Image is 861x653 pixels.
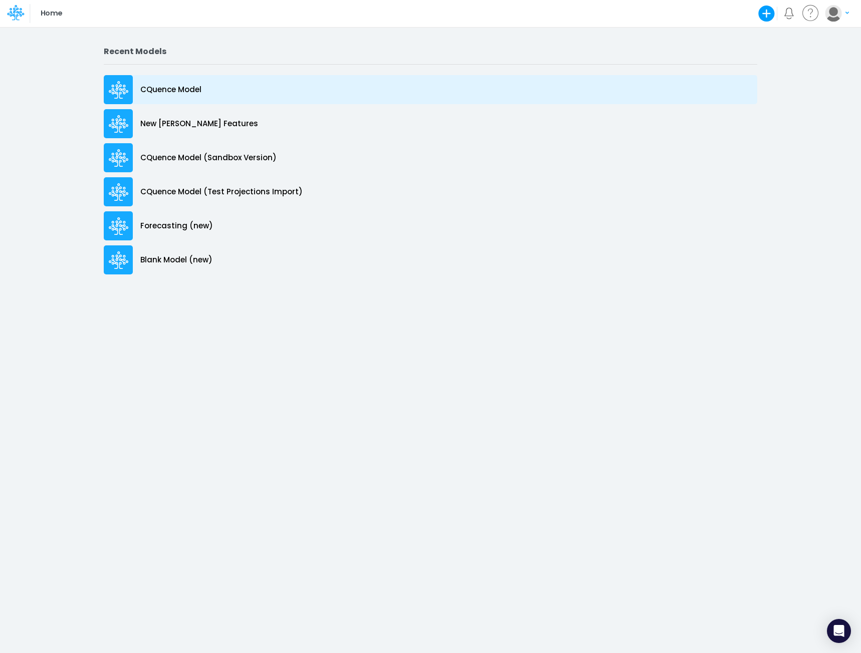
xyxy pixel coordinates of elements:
[783,8,795,19] a: Notifications
[104,47,757,56] h2: Recent Models
[104,209,757,243] a: Forecasting (new)
[104,243,757,277] a: Blank Model (new)
[104,107,757,141] a: New [PERSON_NAME] Features
[104,175,757,209] a: CQuence Model (Test Projections Import)
[140,186,303,198] p: CQuence Model (Test Projections Import)
[140,220,213,232] p: Forecasting (new)
[140,254,212,266] p: Blank Model (new)
[827,619,851,643] div: Open Intercom Messenger
[140,84,201,96] p: CQuence Model
[140,118,258,130] p: New [PERSON_NAME] Features
[140,152,277,164] p: CQuence Model (Sandbox Version)
[104,141,757,175] a: CQuence Model (Sandbox Version)
[104,73,757,107] a: CQuence Model
[41,8,62,19] p: Home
